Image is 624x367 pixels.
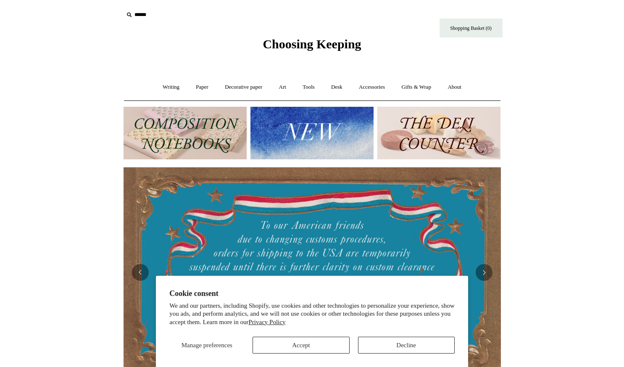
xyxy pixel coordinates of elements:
a: Decorative paper [217,76,270,98]
a: Writing [155,76,187,98]
a: Gifts & Wrap [394,76,439,98]
a: Privacy Policy [249,319,286,325]
a: Tools [295,76,322,98]
img: 202302 Composition ledgers.jpg__PID:69722ee6-fa44-49dd-a067-31375e5d54ec [124,107,247,159]
img: New.jpg__PID:f73bdf93-380a-4a35-bcfe-7823039498e1 [250,107,374,159]
button: Previous [132,264,149,281]
button: Manage preferences [169,337,244,354]
button: Accept [253,337,349,354]
a: Choosing Keeping [263,44,361,50]
button: Next [476,264,492,281]
a: Accessories [351,76,392,98]
p: We and our partners, including Shopify, use cookies and other technologies to personalize your ex... [169,302,455,327]
span: Manage preferences [182,342,232,349]
a: About [440,76,469,98]
h2: Cookie consent [169,289,455,298]
button: Decline [358,337,455,354]
span: Choosing Keeping [263,37,361,51]
a: Shopping Basket (0) [440,18,503,37]
a: Desk [324,76,350,98]
a: Paper [188,76,216,98]
a: Art [271,76,294,98]
img: The Deli Counter [377,107,500,159]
